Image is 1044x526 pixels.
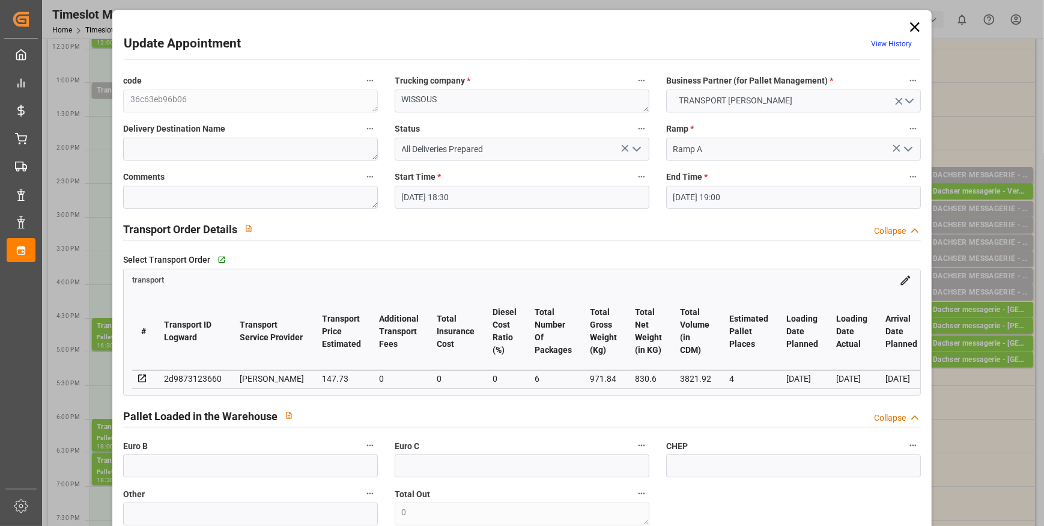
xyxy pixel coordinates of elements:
span: Total Out [395,488,430,501]
th: Total Gross Weight (Kg) [581,293,626,370]
textarea: WISSOUS [395,90,649,112]
span: CHEP [666,440,688,453]
textarea: 0 [395,503,649,525]
span: code [123,75,142,87]
h2: Update Appointment [124,34,241,54]
span: Select Transport Order [123,254,210,266]
button: Trucking company * [634,73,649,88]
button: Delivery Destination Name [362,121,378,136]
button: code [362,73,378,88]
div: [DATE] [786,372,818,386]
button: Start Time * [634,169,649,185]
th: Total Number Of Packages [526,293,581,370]
textarea: 36c63eb96b06 [123,90,378,112]
div: Collapse [874,412,906,424]
th: # [132,293,155,370]
div: 0 [493,372,517,386]
div: 6 [535,372,572,386]
button: Euro C [634,438,649,453]
div: 971.84 [590,372,617,386]
div: [DATE] [836,372,867,386]
input: Type to search/select [395,138,649,161]
th: Transport Service Provider [231,293,313,370]
input: DD-MM-YYYY HH:MM [395,186,649,209]
th: Total Insurance Cost [428,293,484,370]
div: 3821.92 [680,372,711,386]
div: 2d9873123660 [164,372,222,386]
th: Transport ID Logward [155,293,231,370]
div: 4 [729,372,768,386]
span: TRANSPORT [PERSON_NAME] [673,94,798,107]
span: Status [395,123,420,135]
th: Total Volume (in CDM) [671,293,720,370]
span: transport [132,276,164,285]
th: Transport Price Estimated [313,293,370,370]
span: Trucking company [395,75,470,87]
th: Loading Date Actual [827,293,876,370]
div: 0 [379,372,419,386]
button: Comments [362,169,378,185]
span: Euro B [123,440,148,453]
input: DD-MM-YYYY HH:MM [666,186,921,209]
button: Total Out [634,486,649,501]
span: Comments [123,171,165,183]
div: Collapse [874,225,906,237]
div: [PERSON_NAME] [240,372,304,386]
button: View description [237,217,260,240]
th: Estimated Pallet Places [720,293,777,370]
th: Arrival Date Planned [876,293,926,370]
button: Other [362,486,378,501]
button: Euro B [362,438,378,453]
input: Type to search/select [666,138,921,161]
th: Diesel Cost Ratio (%) [484,293,526,370]
div: [DATE] [885,372,917,386]
span: Ramp [666,123,694,135]
button: Business Partner (for Pallet Management) * [905,73,921,88]
span: Business Partner (for Pallet Management) [666,75,833,87]
th: Additional Transport Fees [370,293,428,370]
button: open menu [666,90,921,112]
button: View description [278,404,300,427]
span: Euro C [395,440,419,453]
span: Delivery Destination Name [123,123,225,135]
h2: Pallet Loaded in the Warehouse [123,408,278,424]
button: Status [634,121,649,136]
span: End Time [666,171,708,183]
span: Other [123,488,145,501]
button: open menu [898,140,916,159]
div: 147.73 [322,372,361,386]
a: View History [871,40,912,48]
button: open menu [627,140,645,159]
button: Ramp * [905,121,921,136]
button: CHEP [905,438,921,453]
span: Start Time [395,171,441,183]
a: transport [132,275,164,284]
h2: Transport Order Details [123,221,237,237]
th: Total Net Weight (in KG) [626,293,671,370]
button: End Time * [905,169,921,185]
div: 0 [437,372,475,386]
div: 830.6 [635,372,662,386]
th: Loading Date Planned [777,293,827,370]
